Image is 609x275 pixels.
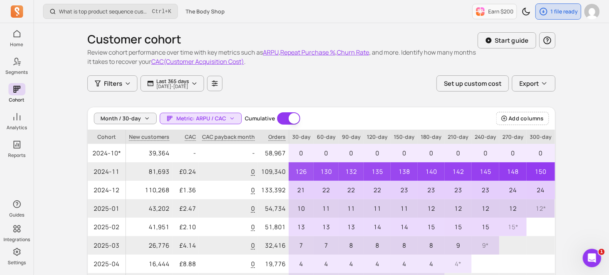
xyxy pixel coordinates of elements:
[527,181,555,199] p: 24
[472,130,499,144] p: 240-day
[339,130,364,144] p: 90-day
[172,218,199,236] p: £2.10
[445,218,472,236] p: 15
[6,69,28,75] p: Segments
[10,42,23,48] p: Home
[339,218,364,236] p: 13
[314,255,339,273] p: 4
[418,199,445,218] p: 12
[314,162,339,181] p: 130
[418,255,445,273] p: 4
[289,236,314,255] p: 7
[391,162,418,181] p: 138
[418,181,445,199] p: 23
[126,255,172,273] p: 16,444
[472,162,499,181] p: 145
[289,199,314,218] p: 10
[499,181,527,199] p: 24
[88,199,125,218] span: 2025-01
[258,199,289,218] p: 54,734
[258,218,289,236] p: 51,801
[472,144,499,162] p: 0
[126,199,172,218] p: 43,202
[88,255,125,273] span: 2025-04
[478,32,536,48] button: Start guide
[527,162,555,181] p: 150
[248,237,258,254] span: 0
[418,162,445,181] p: 140
[364,255,391,273] p: 4
[364,144,391,162] p: 0
[88,181,125,199] span: 2024-12
[364,162,391,181] p: 135
[258,181,289,199] p: 133,392
[391,218,418,236] p: 14
[314,130,339,144] p: 60-day
[364,236,391,255] p: 8
[364,218,391,236] p: 14
[339,236,364,255] p: 8
[199,130,258,144] span: CAC payback month
[314,181,339,199] p: 22
[126,218,172,236] p: 41,951
[248,163,258,180] span: 0
[418,130,445,144] p: 180-day
[8,260,26,266] p: Settings
[172,199,199,218] p: £2.47
[126,236,172,255] p: 26,776
[3,237,30,243] p: Integrations
[289,130,314,144] p: 30-day
[519,79,539,88] span: Export
[258,144,289,162] p: 58,967
[339,162,364,181] p: 132
[364,181,391,199] p: 22
[445,130,472,144] p: 210-day
[339,181,364,199] p: 22
[496,112,549,125] button: Add columns
[339,144,364,162] p: 0
[289,162,314,181] p: 126
[258,255,289,273] p: 19,776
[495,36,529,45] p: Start guide
[126,162,172,181] p: 81,693
[437,75,509,92] button: Set up custom cost
[339,199,364,218] p: 11
[8,197,25,220] button: Guides
[418,236,445,255] p: 8
[152,8,165,15] kbd: Ctrl
[289,144,314,162] p: 0
[472,4,517,19] button: Earn $200
[258,130,289,144] span: Orders
[152,7,171,15] span: +
[151,57,244,66] button: CAC(Customer Acquisition Cost)
[472,181,499,199] p: 23
[59,8,149,15] p: What is top product sequence customer purchase the most in last 90 days?
[289,181,314,199] p: 21
[248,255,258,273] span: 0
[519,4,534,19] button: Toggle dark mode
[172,162,199,181] p: £0.24
[248,218,258,236] span: 0
[445,181,472,199] p: 23
[100,115,141,122] span: Month / 30-day
[172,236,199,255] p: £4.14
[314,236,339,255] p: 7
[445,199,472,218] p: 12
[8,152,25,158] p: Reports
[88,236,125,255] span: 2025-03
[172,255,199,273] p: £8.88
[126,144,172,162] p: 39,364
[141,75,204,92] button: Last 365 days[DATE]-[DATE]
[391,181,418,199] p: 23
[418,144,445,162] p: 0
[314,218,339,236] p: 13
[512,75,555,92] button: Export
[391,199,418,218] p: 11
[391,236,418,255] p: 8
[181,5,229,18] button: The Body Shop
[126,130,172,144] span: New customers
[472,218,499,236] p: 15
[337,48,369,57] button: Churn Rate
[88,218,125,236] span: 2025-02
[527,144,555,162] p: 0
